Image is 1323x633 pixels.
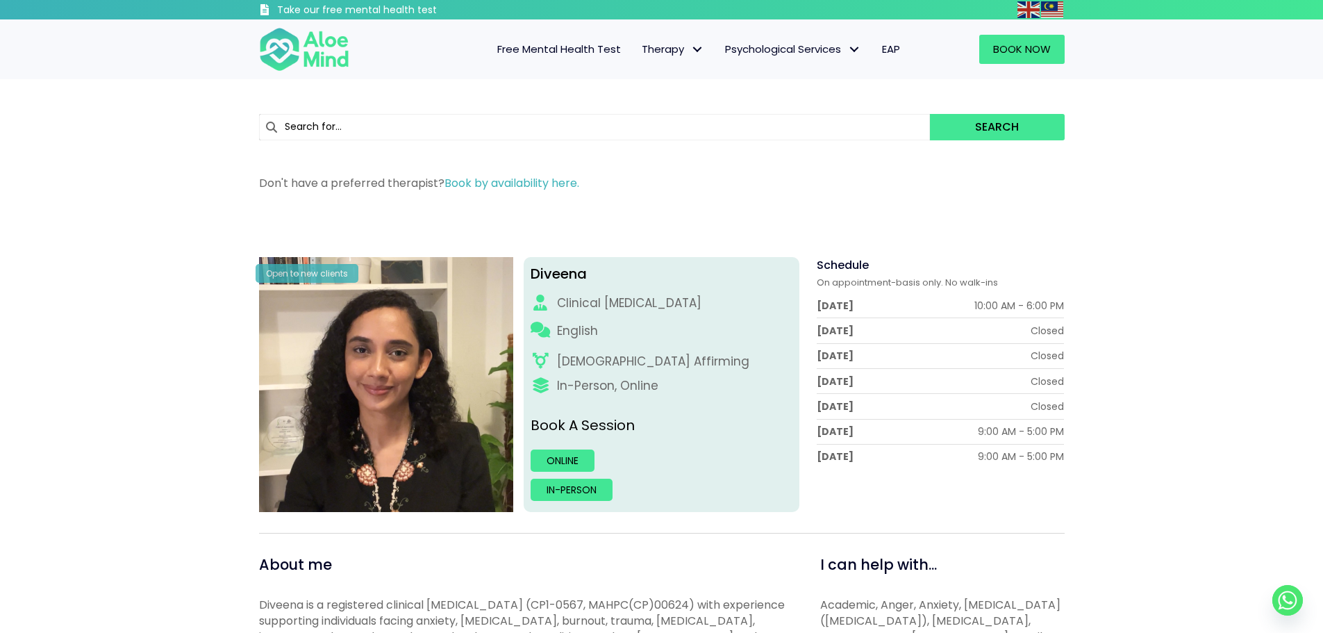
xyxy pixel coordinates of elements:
[817,400,854,413] div: [DATE]
[1017,1,1041,17] a: English
[277,3,511,17] h3: Take our free mental health test
[1041,1,1065,17] a: Malay
[531,450,594,472] a: Online
[367,35,910,64] nav: Menu
[557,353,749,370] div: [DEMOGRAPHIC_DATA] Affirming
[817,450,854,463] div: [DATE]
[1017,1,1040,18] img: en
[259,175,1065,191] p: Don't have a preferred therapist?
[1272,585,1303,616] a: Whatsapp
[531,416,792,436] p: Book A Session
[1031,400,1064,413] div: Closed
[256,264,358,283] div: Open to new clients
[993,42,1051,56] span: Book Now
[820,554,937,575] span: I can help with...
[497,42,621,56] span: Free Mental Health Test
[872,35,910,64] a: EAP
[978,425,1064,438] div: 9:00 AM - 5:00 PM
[444,175,579,191] a: Book by availability here.
[1031,324,1064,338] div: Closed
[259,114,931,140] input: Search for...
[817,425,854,438] div: [DATE]
[531,479,613,501] a: In-person
[259,257,514,512] img: IMG_1660 – Diveena Nair
[1031,375,1064,388] div: Closed
[817,349,854,363] div: [DATE]
[882,42,900,56] span: EAP
[979,35,1065,64] a: Book Now
[1041,1,1063,18] img: ms
[487,35,631,64] a: Free Mental Health Test
[817,324,854,338] div: [DATE]
[631,35,715,64] a: TherapyTherapy: submenu
[725,42,861,56] span: Psychological Services
[259,26,349,72] img: Aloe mind Logo
[642,42,704,56] span: Therapy
[715,35,872,64] a: Psychological ServicesPsychological Services: submenu
[688,40,708,60] span: Therapy: submenu
[844,40,865,60] span: Psychological Services: submenu
[1031,349,1064,363] div: Closed
[259,3,511,19] a: Take our free mental health test
[557,322,598,340] p: English
[531,264,792,284] div: Diveena
[557,377,658,395] div: In-Person, Online
[817,276,998,289] span: On appointment-basis only. No walk-ins
[557,295,701,312] div: Clinical [MEDICAL_DATA]
[974,299,1064,313] div: 10:00 AM - 6:00 PM
[817,375,854,388] div: [DATE]
[978,450,1064,463] div: 9:00 AM - 5:00 PM
[259,554,332,575] span: About me
[817,299,854,313] div: [DATE]
[930,114,1064,140] button: Search
[817,257,869,273] span: Schedule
